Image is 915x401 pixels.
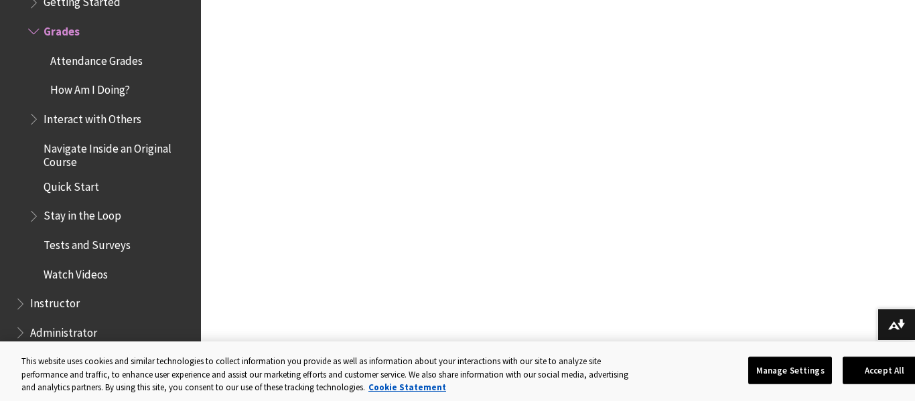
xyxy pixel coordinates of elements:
[748,356,832,384] button: Manage Settings
[21,355,640,394] div: This website uses cookies and similar technologies to collect information you provide as well as ...
[44,205,121,223] span: Stay in the Loop
[368,382,446,393] a: More information about your privacy, opens in a new tab
[44,20,80,38] span: Grades
[44,175,99,193] span: Quick Start
[50,50,143,68] span: Attendance Grades
[44,234,131,252] span: Tests and Surveys
[30,321,97,339] span: Administrator
[44,108,141,126] span: Interact with Others
[44,137,192,169] span: Navigate Inside an Original Course
[30,293,80,311] span: Instructor
[44,263,108,281] span: Watch Videos
[50,78,130,96] span: How Am I Doing?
